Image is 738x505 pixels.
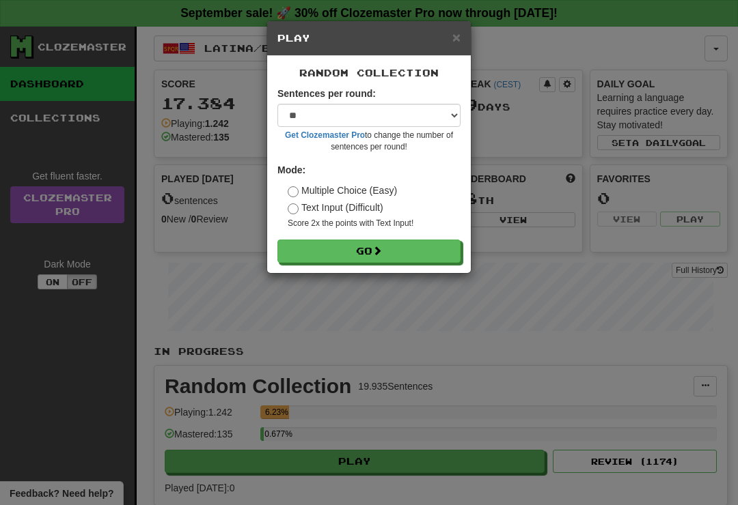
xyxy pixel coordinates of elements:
[285,130,365,140] a: Get Clozemaster Pro
[277,130,461,153] small: to change the number of sentences per round!
[277,87,376,100] label: Sentences per round:
[288,203,299,214] input: Text Input (Difficult)
[277,240,461,263] button: Go
[288,184,397,197] label: Multiple Choice (Easy)
[299,67,439,78] span: Random Collection
[288,218,461,229] small: Score 2x the points with Text Input !
[288,186,299,197] input: Multiple Choice (Easy)
[277,164,305,175] strong: Mode:
[277,31,461,45] h5: Play
[452,29,461,45] span: ×
[452,30,461,44] button: Close
[288,201,383,214] label: Text Input (Difficult)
